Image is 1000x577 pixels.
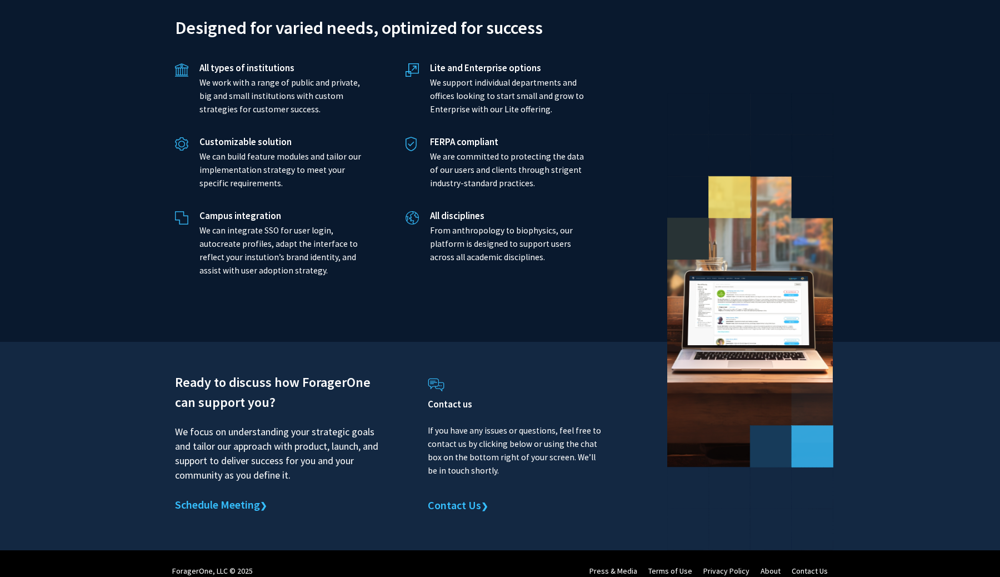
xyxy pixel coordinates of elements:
[175,372,381,412] h2: Ready to discuss how ForagerOne can support you?
[428,414,603,477] p: If you have any issues or questions, feel free to contact us by clicking below or using the chat ...
[8,527,47,569] iframe: Chat
[428,399,603,410] h4: Contact us
[430,136,592,147] h5: FERPA compliant
[199,150,361,190] p: We can build feature modules and tailor our implementation strategy to meet your specific require...
[792,566,828,576] a: Contact Us
[648,566,692,576] a: Terms of Use
[175,497,267,514] a: Schedule Meeting❯
[430,62,592,73] h5: Lite and Enterprise options
[199,62,361,73] h5: All types of institutions
[199,76,361,116] p: We work with a range of public and private, big and small institutions with custom strategies for...
[199,136,361,147] h5: Customizable solution
[175,15,603,38] h2: Designed for varied needs, optimized for success
[199,210,361,221] h5: Campus integration
[430,76,592,116] p: We support individual departments and offices looking to start small and grow to Enterprise with ...
[430,150,592,190] p: We are committed to protecting the data of our users and clients through strigent industry-standa...
[703,566,749,576] a: Privacy Policy
[175,417,381,483] p: We focus on understanding your strategic goals and tailor our approach with product, launch, and ...
[199,224,361,277] p: We can integrate SSO for user login, autocreate profiles, adapt the interface to reflect your ins...
[481,501,488,511] span: ❯
[428,378,444,392] img: Contact Us icon
[430,224,592,264] p: From anthropology to biophysics, our platform is designed to support users across all academic di...
[428,498,488,514] a: Contact Us❯
[761,566,781,576] a: About
[589,566,637,576] a: Press & Media
[430,210,592,221] h5: All disciplines
[260,500,267,511] span: ❯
